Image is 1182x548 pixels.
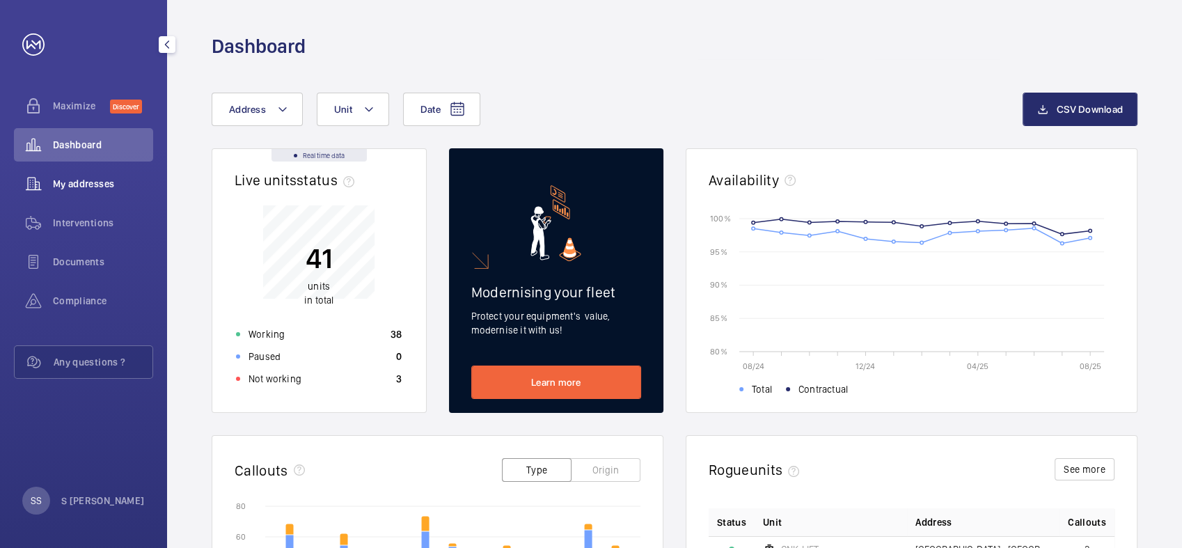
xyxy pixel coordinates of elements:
[249,327,285,341] p: Working
[308,281,330,292] span: units
[1068,515,1106,529] span: Callouts
[235,171,360,189] h2: Live units
[236,501,246,511] text: 80
[304,279,333,307] p: in total
[743,361,764,371] text: 08/24
[709,171,779,189] h2: Availability
[471,366,642,399] a: Learn more
[53,255,153,269] span: Documents
[53,216,153,230] span: Interventions
[403,93,480,126] button: Date
[53,177,153,191] span: My addresses
[710,213,731,223] text: 100 %
[752,382,772,396] span: Total
[710,280,727,290] text: 90 %
[212,33,306,59] h1: Dashboard
[1055,458,1114,480] button: See more
[798,382,848,396] span: Contractual
[420,104,441,115] span: Date
[110,100,142,113] span: Discover
[750,461,805,478] span: units
[471,283,642,301] h2: Modernising your fleet
[249,372,301,386] p: Not working
[53,99,110,113] span: Maximize
[391,327,402,341] p: 38
[471,309,642,337] p: Protect your equipment's value, modernise it with us!
[235,462,288,479] h2: Callouts
[717,515,746,529] p: Status
[229,104,266,115] span: Address
[709,461,805,478] h2: Rogue
[334,104,352,115] span: Unit
[502,458,572,482] button: Type
[710,346,727,356] text: 80 %
[571,458,640,482] button: Origin
[915,515,952,529] span: Address
[31,494,42,508] p: SS
[1057,104,1123,115] span: CSV Download
[61,494,144,508] p: S [PERSON_NAME]
[297,171,360,189] span: status
[967,361,988,371] text: 04/25
[249,350,281,363] p: Paused
[530,185,581,261] img: marketing-card.svg
[54,355,152,369] span: Any questions ?
[53,294,153,308] span: Compliance
[710,313,727,323] text: 85 %
[763,515,782,529] span: Unit
[396,350,402,363] p: 0
[53,138,153,152] span: Dashboard
[396,372,402,386] p: 3
[212,93,303,126] button: Address
[271,149,367,162] div: Real time data
[856,361,875,371] text: 12/24
[710,246,727,256] text: 95 %
[1023,93,1137,126] button: CSV Download
[1079,361,1101,371] text: 08/25
[304,241,333,276] p: 41
[236,532,246,542] text: 60
[317,93,389,126] button: Unit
